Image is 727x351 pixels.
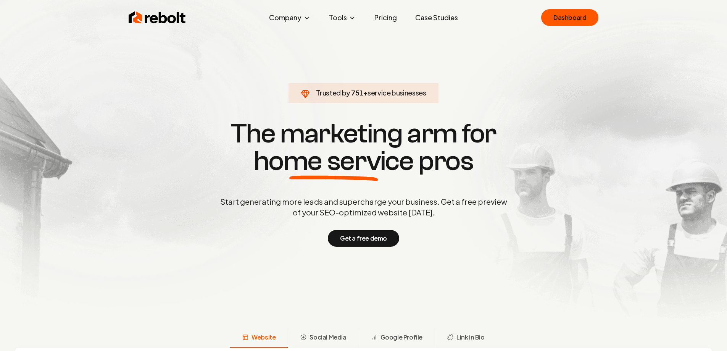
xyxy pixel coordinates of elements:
[254,147,414,175] span: home service
[541,9,598,26] a: Dashboard
[288,328,358,348] button: Social Media
[323,10,362,25] button: Tools
[435,328,497,348] button: Link in Bio
[380,333,422,342] span: Google Profile
[309,333,346,342] span: Social Media
[219,196,509,218] p: Start generating more leads and supercharge your business. Get a free preview of your SEO-optimiz...
[230,328,288,348] button: Website
[363,88,368,97] span: +
[263,10,317,25] button: Company
[351,87,363,98] span: 751
[316,88,350,97] span: Trusted by
[359,328,435,348] button: Google Profile
[456,333,485,342] span: Link in Bio
[328,230,399,247] button: Get a free demo
[368,88,426,97] span: service businesses
[181,120,547,175] h1: The marketing arm for pros
[129,10,186,25] img: Rebolt Logo
[368,10,403,25] a: Pricing
[251,333,276,342] span: Website
[409,10,464,25] a: Case Studies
